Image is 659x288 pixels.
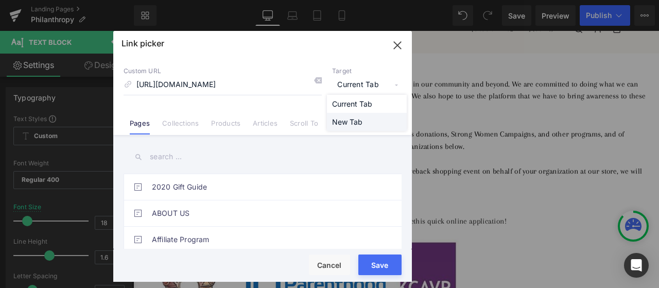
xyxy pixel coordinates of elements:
[15,189,608,204] p: Interested? Reach out to [EMAIL_ADDRESS][DOMAIN_NAME]
[162,119,199,134] a: Collections
[290,119,318,134] a: Scroll To
[332,67,402,75] p: Target
[253,119,278,134] a: Articles
[211,119,240,134] a: Products
[327,113,407,131] li: New Tab
[15,218,608,233] p: To apply to have your organization be a part of our Philanthropy Program, please use
[358,255,402,275] button: Save
[15,55,608,99] p: At [GEOGRAPHIC_DATA], we believe in empowering women, children, and men both in our community and...
[130,119,150,134] a: Pages
[332,75,402,95] span: Current Tab
[624,253,649,278] div: Open Intercom Messenger
[327,95,407,113] li: Current Tab
[309,255,350,275] button: Cancel
[122,38,164,48] p: Link picker
[15,159,608,189] p: Also, we are now hosting in-store giveback shopping events! If you want to host a giveback shoppi...
[152,227,378,252] a: Affiliate Program
[15,114,608,144] p: Through our foundation pieces, diaper drives, monthly give-back initiatives, proceeds donations, ...
[152,200,378,226] a: ABOUT US
[124,75,322,95] input: https://gempages.net
[332,220,442,230] a: this quick online application!
[152,174,378,200] a: 2020 Gift Guide
[124,67,322,75] p: Custom URL
[124,145,402,168] input: search ...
